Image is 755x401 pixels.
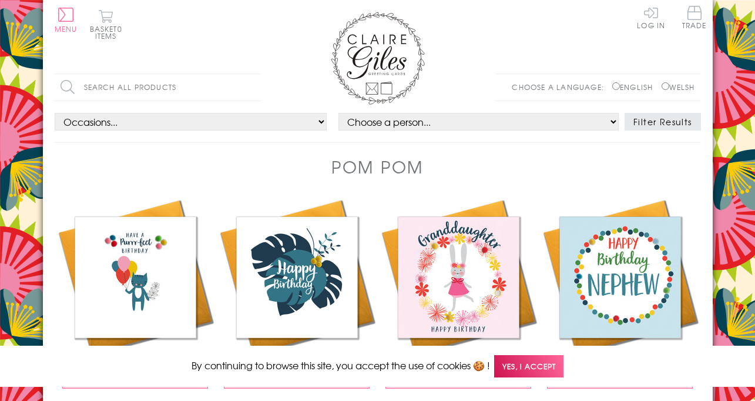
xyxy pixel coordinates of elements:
a: Log In [637,6,665,29]
h1: Pom Pom [331,155,424,179]
label: English [612,82,659,92]
button: Menu [55,8,78,32]
img: Everyday Card, Cat with Balloons, Purrr-fect Birthday, Embellished with pompoms [55,196,216,358]
a: Trade [682,6,707,31]
button: Filter Results [625,113,701,131]
img: Birthday Card, Dotty Circle, Happy Birthday, Nephew, Embellished with pompoms [539,196,701,358]
span: Trade [682,6,707,29]
a: Everyday Card, Cat with Balloons, Purrr-fect Birthday, Embellished with pompoms £3.75 Add to Basket [55,196,216,400]
span: Menu [55,24,78,34]
a: Birthday Card, Dotty Circle, Happy Birthday, Nephew, Embellished with pompoms £3.75 Add to Basket [539,196,701,400]
img: Everyday Card, Trapical Leaves, Happy Birthday , Embellished with pompoms [216,196,378,358]
span: 0 items [95,24,122,41]
input: Search all products [55,74,260,101]
p: Choose a language: [512,82,610,92]
a: Birthday Card, Flowers, Granddaughter, Happy Birthday, Embellished with pompoms £3.75 Add to Basket [378,196,539,400]
span: Yes, I accept [494,355,563,378]
button: Basket0 items [90,9,122,39]
input: Search [249,74,260,101]
a: Everyday Card, Trapical Leaves, Happy Birthday , Embellished with pompoms £3.75 Add to Basket [216,196,378,400]
label: Welsh [662,82,695,92]
input: English [612,82,620,90]
input: Welsh [662,82,669,90]
img: Claire Giles Greetings Cards [331,12,425,105]
img: Birthday Card, Flowers, Granddaughter, Happy Birthday, Embellished with pompoms [378,196,539,358]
